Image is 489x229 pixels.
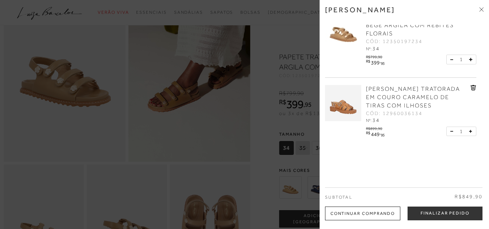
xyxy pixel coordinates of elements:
img: SANDÁLIA PAPETE TRATORADA EM COURO CARAMELO DE TIRAS COM ILHOSES [325,85,361,121]
i: R$ [366,131,370,135]
span: 1 [460,56,463,63]
span: 34 [372,46,380,51]
span: Subtotal [325,195,352,200]
a: [PERSON_NAME] TRATORADA EM COURO CARAMELO DE TIRAS COM ILHOSES [366,85,469,110]
h3: [PERSON_NAME] [325,5,395,14]
span: Nº: [366,46,372,51]
span: 449 [371,131,380,137]
img: PAPETE TRATORADA EM COURO BEGE ARGILA COM REBITES FLORAIS [325,13,361,49]
span: 34 [372,117,380,123]
i: R$ [366,59,370,63]
span: 1 [460,128,463,135]
span: [PERSON_NAME] TRATORADA EM COURO CARAMELO DE TIRAS COM ILHOSES [366,86,460,109]
div: R$899,90 [366,124,386,131]
span: 95 [381,61,385,65]
span: CÓD: 12350197234 [366,38,422,45]
a: PAPETE TRATORADA EM COURO BEGE ARGILA COM REBITES FLORAIS [366,13,469,38]
span: 399 [371,60,380,65]
span: 95 [381,133,385,137]
span: PAPETE TRATORADA EM COURO BEGE ARGILA COM REBITES FLORAIS [366,14,468,37]
span: R$849,90 [455,193,482,200]
div: Continuar Comprando [325,207,400,220]
span: Nº: [366,118,372,123]
div: R$799,90 [366,53,386,59]
button: Finalizar Pedido [408,207,482,220]
span: CÓD: 12960036134 [366,110,422,117]
i: , [380,131,385,135]
i: , [380,59,385,63]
